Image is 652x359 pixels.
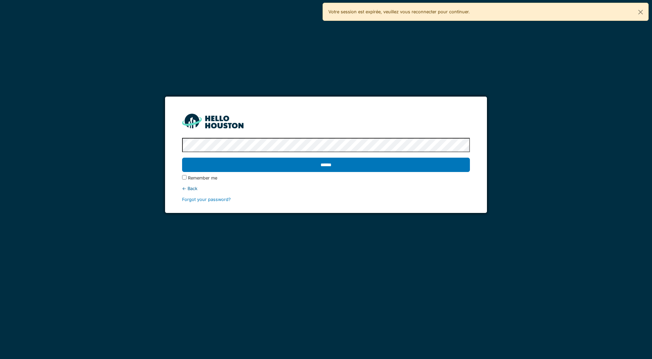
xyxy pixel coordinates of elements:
[182,197,231,202] a: Forgot your password?
[182,114,243,128] img: HH_line-BYnF2_Hg.png
[182,185,470,192] div: ← Back
[633,3,648,21] button: Close
[323,3,649,21] div: Votre session est expirée, veuillez vous reconnecter pour continuer.
[188,175,217,181] label: Remember me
